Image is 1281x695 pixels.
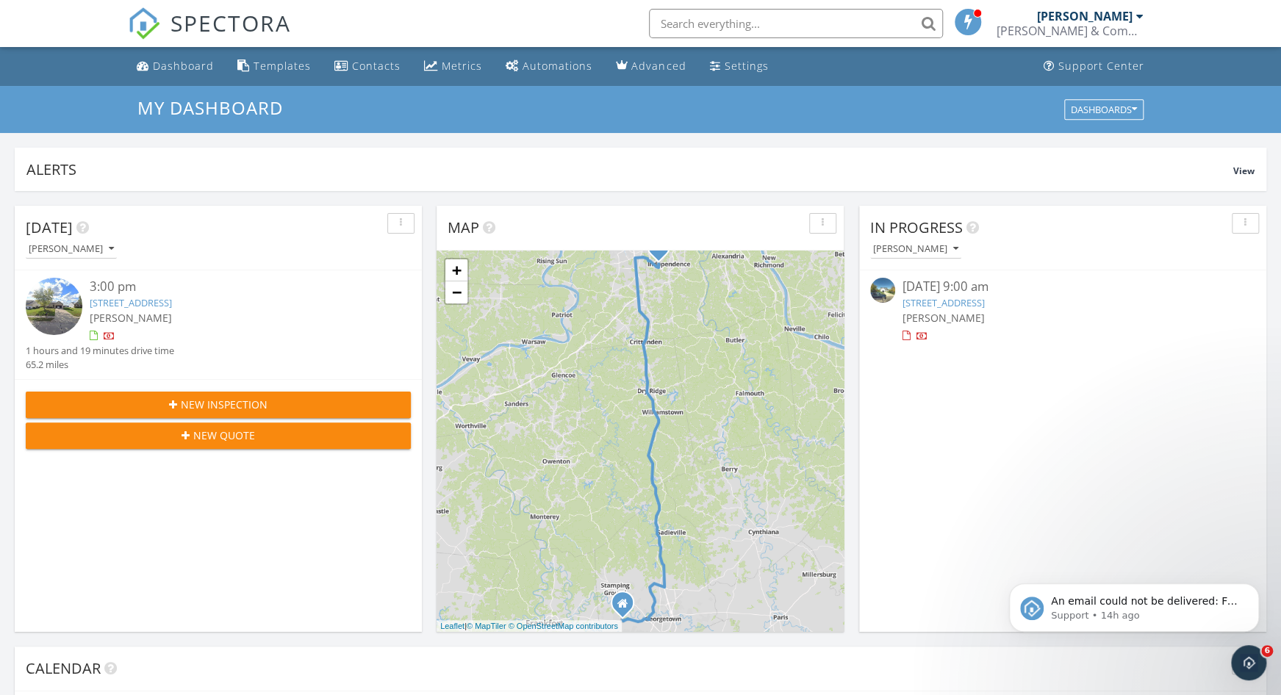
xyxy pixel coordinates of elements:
a: [STREET_ADDRESS] [903,296,985,309]
div: Contacts [352,59,401,73]
span: [DATE] [26,217,73,237]
div: 3013 Fairway Ct, Georgetown KY 40324 [622,602,631,611]
span: Calendar [26,658,101,678]
iframe: Intercom live chat [1231,645,1266,680]
span: [PERSON_NAME] [903,311,985,325]
div: 65.2 miles [26,358,174,372]
a: Support Center [1038,53,1150,80]
div: Automations [523,59,592,73]
div: 10340 Calvary Rd, Independence, KY 41051 [659,246,667,255]
div: [PERSON_NAME] [29,244,114,254]
img: The Best Home Inspection Software - Spectora [128,7,160,40]
div: [DATE] 9:00 am [903,278,1224,296]
span: New Inspection [181,397,268,412]
div: Dashboard [153,59,214,73]
div: Watts & Company Home Inspections [997,24,1144,38]
span: Map [448,217,479,237]
div: [PERSON_NAME] [1037,9,1133,24]
a: Metrics [418,53,488,80]
i: 1 [656,242,661,253]
span: View [1233,165,1255,177]
span: In Progress [870,217,963,237]
div: Metrics [442,59,482,73]
button: New Quote [26,422,411,449]
div: [PERSON_NAME] [873,244,958,254]
img: streetview [26,278,82,334]
div: Advanced [631,59,686,73]
a: Settings [703,53,774,80]
a: SPECTORA [128,20,291,51]
div: Alerts [26,159,1233,179]
a: [DATE] 9:00 am [STREET_ADDRESS] [PERSON_NAME] [870,278,1255,343]
button: Dashboards [1064,99,1144,120]
img: streetview [870,278,895,303]
div: | [437,620,622,633]
a: Zoom in [445,259,467,281]
input: Search everything... [649,9,943,38]
iframe: Intercom notifications message [987,552,1281,655]
div: Dashboards [1071,104,1137,115]
span: SPECTORA [171,7,291,38]
a: © MapTiler [467,622,506,630]
a: Zoom out [445,281,467,303]
span: My Dashboard [137,96,283,120]
div: 3:00 pm [90,278,378,296]
a: Contacts [329,53,406,80]
button: New Inspection [26,392,411,418]
div: Templates [254,59,311,73]
button: [PERSON_NAME] [870,240,961,259]
span: [PERSON_NAME] [90,311,172,325]
span: New Quote [193,428,255,443]
span: 6 [1261,645,1273,657]
a: Advanced [610,53,692,80]
a: 3:00 pm [STREET_ADDRESS] [PERSON_NAME] 1 hours and 19 minutes drive time 65.2 miles [26,278,411,372]
a: © OpenStreetMap contributors [509,622,618,630]
button: [PERSON_NAME] [26,240,117,259]
a: Dashboard [131,53,220,80]
a: Automations (Basic) [500,53,598,80]
a: Leaflet [440,622,464,630]
a: Templates [232,53,317,80]
div: 1 hours and 19 minutes drive time [26,344,174,358]
a: [STREET_ADDRESS] [90,296,172,309]
div: Settings [724,59,768,73]
div: Support Center [1058,59,1144,73]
